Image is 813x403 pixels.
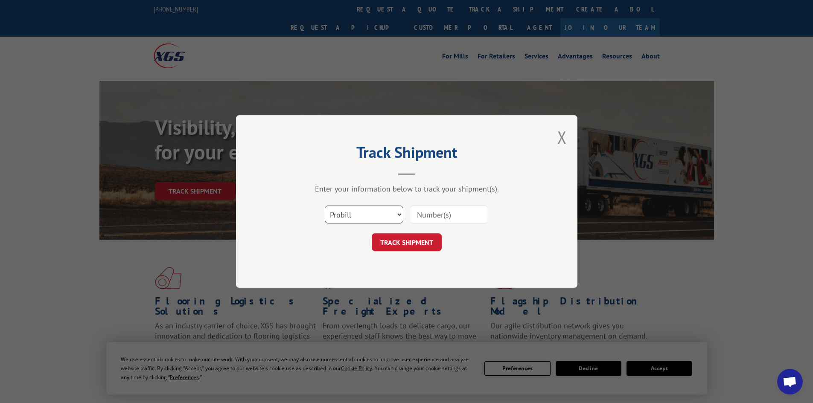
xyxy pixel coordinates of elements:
input: Number(s) [410,206,488,223]
button: Close modal [557,126,567,148]
div: Enter your information below to track your shipment(s). [279,184,535,194]
h2: Track Shipment [279,146,535,162]
button: TRACK SHIPMENT [372,233,442,251]
div: Open chat [777,369,803,394]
